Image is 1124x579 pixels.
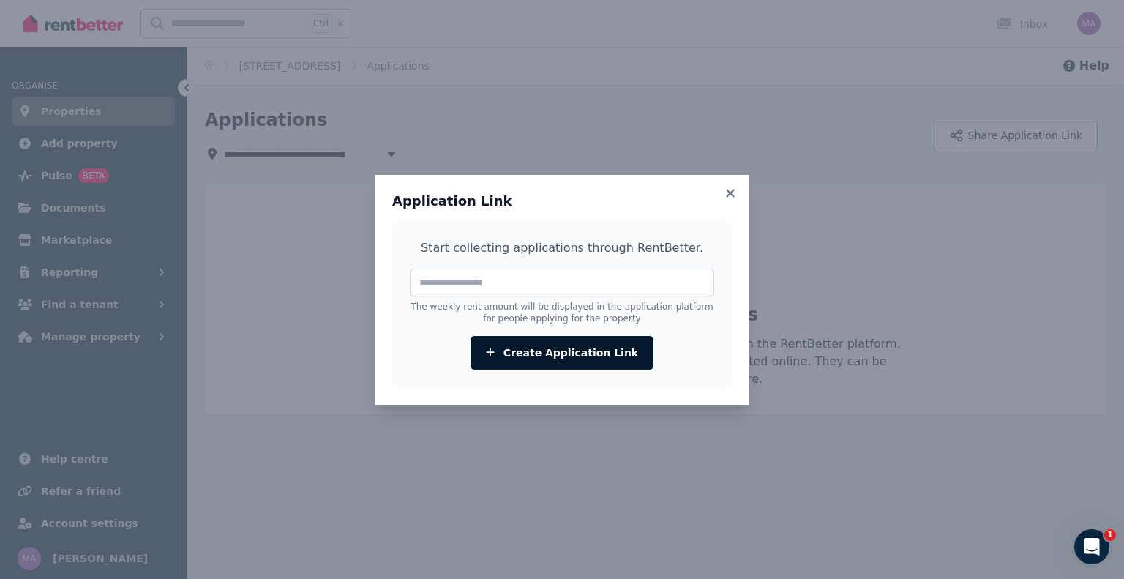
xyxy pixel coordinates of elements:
iframe: Intercom live chat [1074,529,1109,564]
button: Create Application Link [471,336,653,370]
span: 1 [1104,529,1116,541]
p: The weekly rent amount will be displayed in the application platform for people applying for the ... [410,301,714,324]
p: Start collecting applications through RentBetter. [410,239,714,257]
h3: Application Link [392,193,732,210]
